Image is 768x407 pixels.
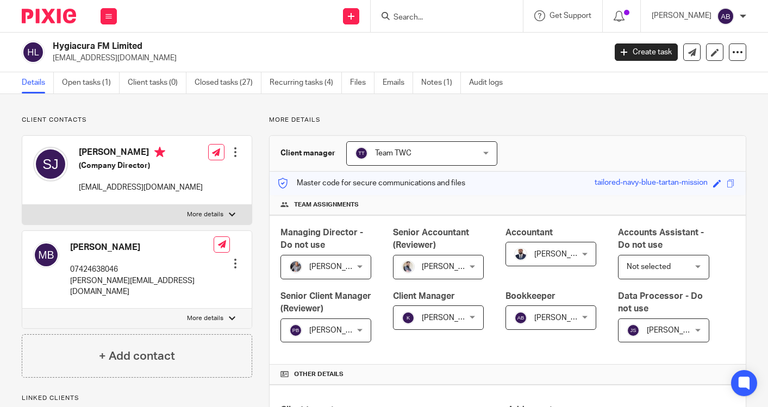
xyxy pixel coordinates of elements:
span: Client Manager [393,292,455,300]
p: More details [269,116,746,124]
span: Senior Accountant (Reviewer) [393,228,469,249]
span: Data Processor - Do not use [618,292,703,313]
h4: [PERSON_NAME] [79,147,203,160]
img: svg%3E [627,324,640,337]
img: Pixie%2002.jpg [402,260,415,273]
img: svg%3E [402,311,415,324]
img: svg%3E [33,147,68,181]
img: svg%3E [22,41,45,64]
a: Create task [615,43,678,61]
p: More details [187,210,223,219]
p: [EMAIL_ADDRESS][DOMAIN_NAME] [53,53,598,64]
img: WhatsApp%20Image%202022-05-18%20at%206.27.04%20PM.jpeg [514,248,527,261]
a: Audit logs [469,72,511,93]
span: [PERSON_NAME] [534,251,594,258]
img: svg%3E [717,8,734,25]
p: [PERSON_NAME] [652,10,711,21]
img: svg%3E [33,242,59,268]
h3: Client manager [280,148,335,159]
span: [PERSON_NAME] [309,327,369,334]
img: svg%3E [355,147,368,160]
p: Client contacts [22,116,252,124]
p: More details [187,314,223,323]
a: Client tasks (0) [128,72,186,93]
a: Recurring tasks (4) [270,72,342,93]
p: [PERSON_NAME][EMAIL_ADDRESS][DOMAIN_NAME] [70,275,214,298]
p: Master code for secure communications and files [278,178,465,189]
div: tailored-navy-blue-tartan-mission [595,177,708,190]
span: Other details [294,370,344,379]
span: [PERSON_NAME] [422,263,482,271]
span: Team TWC [375,149,411,157]
img: svg%3E [514,311,527,324]
span: Managing Director - Do not use [280,228,363,249]
a: Files [350,72,374,93]
a: Open tasks (1) [62,72,120,93]
a: Emails [383,72,413,93]
p: Linked clients [22,394,252,403]
p: [EMAIL_ADDRESS][DOMAIN_NAME] [79,182,203,193]
span: Senior Client Manager (Reviewer) [280,292,371,313]
img: Pixie [22,9,76,23]
span: [PERSON_NAME] [647,327,707,334]
p: 07424638046 [70,264,214,275]
h4: + Add contact [99,348,175,365]
a: Notes (1) [421,72,461,93]
img: -%20%20-%20studio@ingrained.co.uk%20for%20%20-20220223%20at%20101413%20-%201W1A2026.jpg [289,260,302,273]
h5: (Company Director) [79,160,203,171]
input: Search [392,13,490,23]
img: svg%3E [289,324,302,337]
span: Not selected [627,263,671,271]
span: Bookkeeper [505,292,555,300]
span: [PERSON_NAME] [309,263,369,271]
span: [PERSON_NAME] [534,314,594,322]
a: Closed tasks (27) [195,72,261,93]
span: Accountant [505,228,553,237]
span: Accounts Assistant - Do not use [618,228,704,249]
span: Get Support [550,12,591,20]
h4: [PERSON_NAME] [70,242,214,253]
i: Primary [154,147,165,158]
a: Details [22,72,54,93]
span: [PERSON_NAME] [422,314,482,322]
span: Team assignments [294,201,359,209]
h2: Hygiacura FM Limited [53,41,489,52]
